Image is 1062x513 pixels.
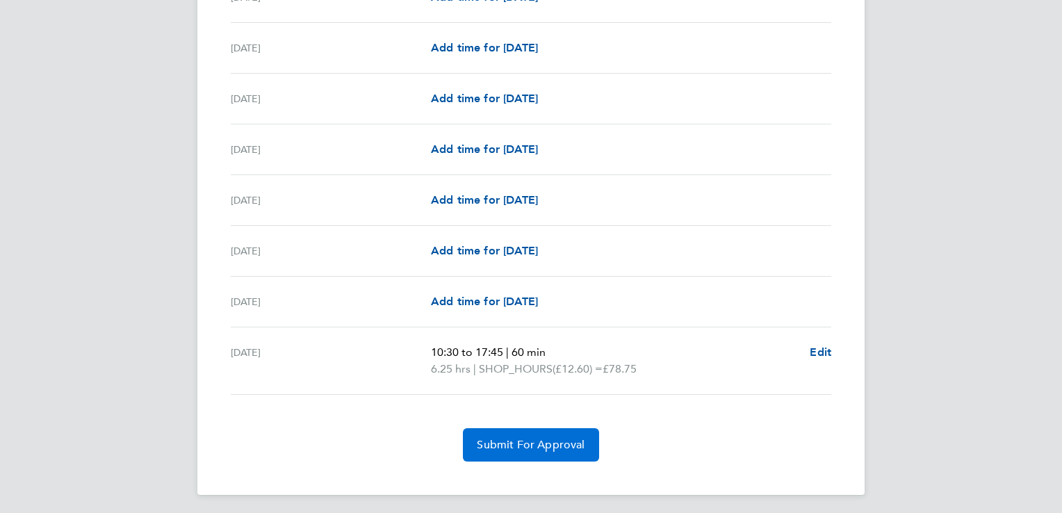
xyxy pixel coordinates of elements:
[431,41,538,54] span: Add time for [DATE]
[431,293,538,310] a: Add time for [DATE]
[431,244,538,257] span: Add time for [DATE]
[431,40,538,56] a: Add time for [DATE]
[477,438,585,452] span: Submit For Approval
[479,361,553,377] span: SHOP_HOURS
[506,345,509,359] span: |
[431,141,538,158] a: Add time for [DATE]
[231,243,431,259] div: [DATE]
[603,362,637,375] span: £78.75
[231,344,431,377] div: [DATE]
[231,40,431,56] div: [DATE]
[431,142,538,156] span: Add time for [DATE]
[431,92,538,105] span: Add time for [DATE]
[431,345,503,359] span: 10:30 to 17:45
[231,141,431,158] div: [DATE]
[431,193,538,206] span: Add time for [DATE]
[431,362,471,375] span: 6.25 hrs
[810,345,831,359] span: Edit
[810,344,831,361] a: Edit
[463,428,598,462] button: Submit For Approval
[231,293,431,310] div: [DATE]
[431,90,538,107] a: Add time for [DATE]
[231,90,431,107] div: [DATE]
[231,192,431,209] div: [DATE]
[431,243,538,259] a: Add time for [DATE]
[431,295,538,308] span: Add time for [DATE]
[473,362,476,375] span: |
[431,192,538,209] a: Add time for [DATE]
[512,345,546,359] span: 60 min
[553,362,603,375] span: (£12.60) =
